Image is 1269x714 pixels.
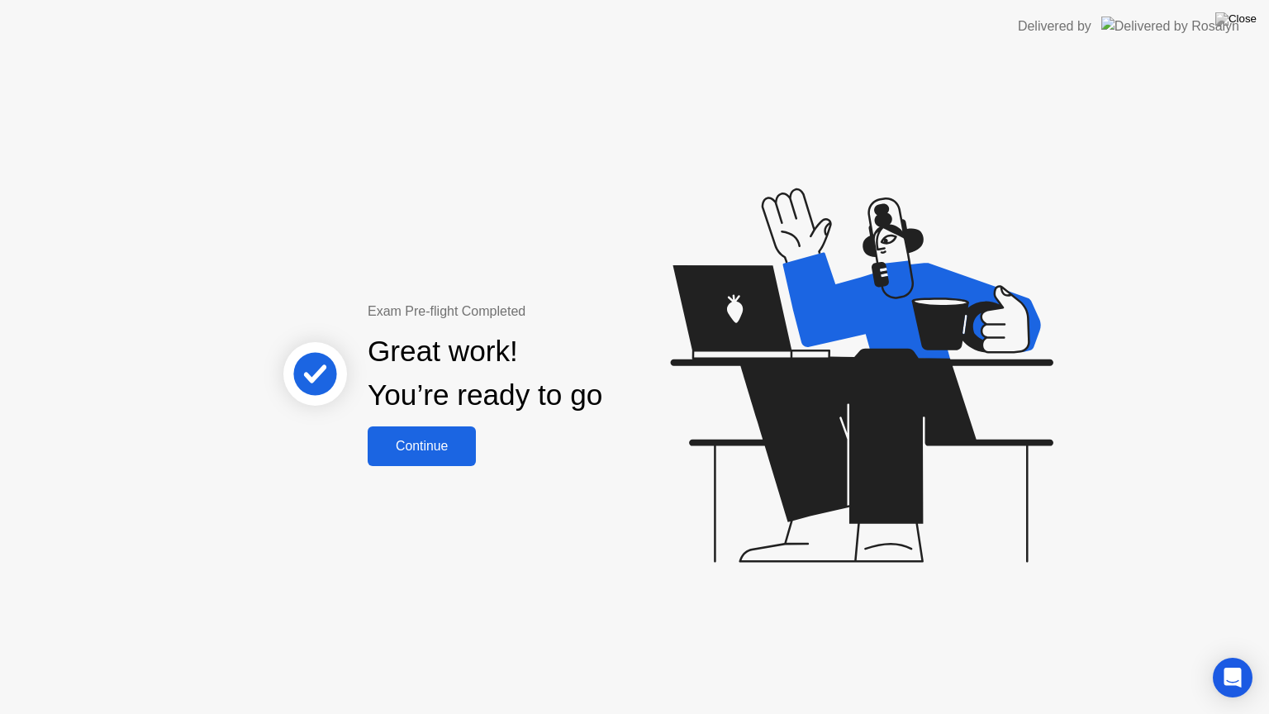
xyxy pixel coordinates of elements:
[368,330,602,417] div: Great work! You’re ready to go
[1215,12,1257,26] img: Close
[368,426,476,466] button: Continue
[1101,17,1239,36] img: Delivered by Rosalyn
[1213,658,1252,697] div: Open Intercom Messenger
[368,302,709,321] div: Exam Pre-flight Completed
[373,439,471,454] div: Continue
[1018,17,1091,36] div: Delivered by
